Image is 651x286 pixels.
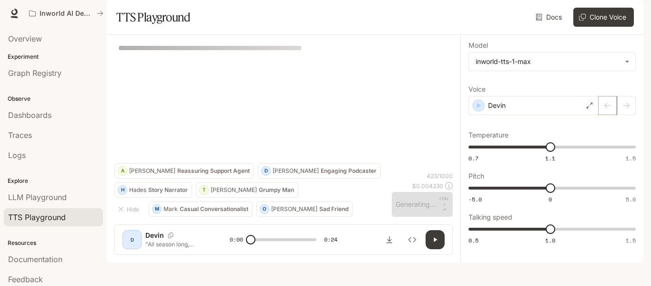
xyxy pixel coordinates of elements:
a: Docs [534,8,566,27]
button: HHadesStory Narrator [114,182,192,198]
p: Talking speed [468,214,512,221]
p: Mark [163,206,178,212]
span: -5.0 [468,195,482,203]
p: [PERSON_NAME] [271,206,317,212]
span: 1.1 [545,154,555,162]
div: M [153,201,161,217]
p: Reassuring Support Agent [177,168,250,174]
p: [PERSON_NAME] [129,168,175,174]
span: 0.7 [468,154,478,162]
button: T[PERSON_NAME]Grumpy Man [196,182,298,198]
div: D [124,232,140,247]
button: A[PERSON_NAME]Reassuring Support Agent [114,163,254,179]
div: inworld-tts-1-max [469,53,635,71]
span: 1.5 [626,154,636,162]
p: Grumpy Man [259,187,294,193]
p: [PERSON_NAME] [211,187,257,193]
p: Engaging Podcaster [321,168,376,174]
p: Inworld AI Demos [40,10,93,18]
button: O[PERSON_NAME]Sad Friend [256,201,353,217]
p: Pitch [468,173,484,180]
div: D [262,163,270,179]
span: 0 [549,195,552,203]
button: Download audio [380,230,399,249]
span: 1.5 [626,236,636,244]
p: Story Narrator [148,187,188,193]
span: 5.0 [626,195,636,203]
span: 0:00 [230,235,243,244]
span: 0.5 [468,236,478,244]
p: Devin [145,231,164,240]
p: Casual Conversationalist [180,206,248,212]
button: Copy Voice ID [164,233,177,238]
h1: TTS Playground [116,8,190,27]
button: Inspect [403,230,422,249]
div: A [118,163,127,179]
p: "All season long, they've practiced..." "They've struggled..." "They've grown closer than ever." ... [145,240,207,248]
button: Hide [114,201,145,217]
button: MMarkCasual Conversationalist [149,201,253,217]
button: D[PERSON_NAME]Engaging Podcaster [258,163,381,179]
button: All workspaces [25,4,108,23]
p: Voice [468,86,486,93]
p: [PERSON_NAME] [273,168,319,174]
div: T [200,182,208,198]
p: Temperature [468,132,509,138]
span: 1.0 [545,236,555,244]
button: Clone Voice [573,8,634,27]
p: Sad Friend [319,206,348,212]
div: inworld-tts-1-max [476,57,620,66]
div: H [118,182,127,198]
div: O [260,201,269,217]
p: Model [468,42,488,49]
span: 0:24 [324,235,337,244]
p: Hades [129,187,146,193]
p: Devin [488,101,506,110]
